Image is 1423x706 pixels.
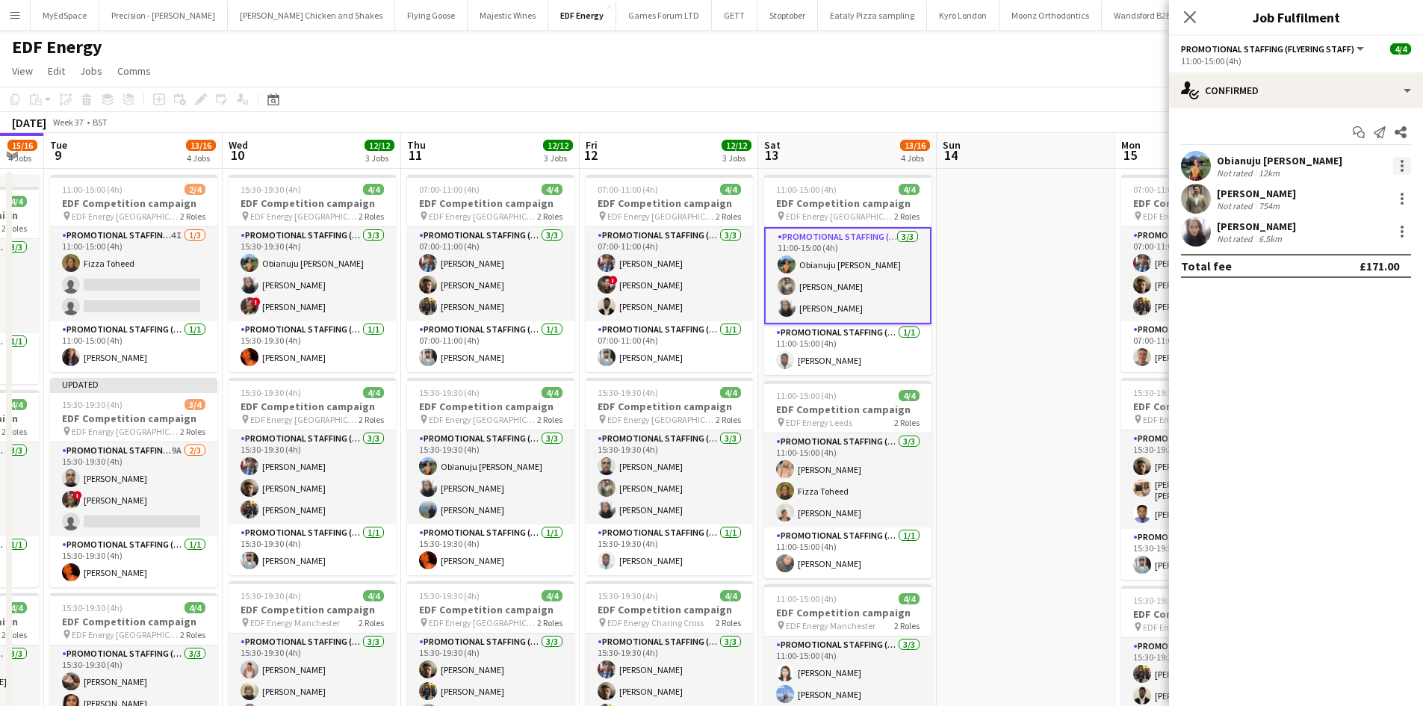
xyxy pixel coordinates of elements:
span: EDF Energy Leeds [786,417,852,428]
h3: EDF Competition campaign [50,615,217,628]
span: 4/4 [6,196,27,207]
span: 15:30-19:30 (4h) [598,590,658,601]
h3: EDF Competition campaign [586,196,753,210]
div: 11:00-15:00 (4h)2/4EDF Competition campaign EDF Energy [GEOGRAPHIC_DATA]2 RolesPromotional Staffi... [50,175,217,372]
span: 15:30-19:30 (4h) [62,602,123,613]
a: Comms [111,61,157,81]
span: Mon [1121,138,1141,152]
h3: EDF Competition campaign [586,400,753,413]
span: 4/4 [899,184,920,195]
span: Sat [764,138,781,152]
span: EDF Energy [GEOGRAPHIC_DATA] [72,629,180,640]
div: £171.00 [1360,258,1399,273]
h3: EDF Competition campaign [764,606,931,619]
app-card-role: Promotional Staffing (Flyering Staff)3/315:30-19:30 (4h)[PERSON_NAME][PERSON_NAME][PERSON_NAME] [586,430,753,524]
span: 2 Roles [537,211,562,222]
button: EDF Energy [548,1,616,30]
h3: EDF Competition campaign [1121,400,1289,413]
span: 9 [48,146,67,164]
app-card-role: Promotional Staffing (Flyering Staff)3/307:00-11:00 (4h)[PERSON_NAME][PERSON_NAME][PERSON_NAME] [407,227,574,321]
div: [PERSON_NAME] [1217,220,1296,233]
app-card-role: Promotional Staffing (Team Leader)1/107:00-11:00 (4h)[PERSON_NAME] [1121,321,1289,372]
h3: EDF Competition campaign [50,196,217,210]
span: EDF Energy [GEOGRAPHIC_DATA] [607,414,716,425]
span: Fri [586,138,598,152]
app-card-role: Promotional Staffing (Flyering Staff)3/315:30-19:30 (4h)[PERSON_NAME][PERSON_NAME][PERSON_NAME] [229,430,396,524]
span: 12/12 [722,140,751,151]
span: 14 [940,146,961,164]
app-job-card: 15:30-19:30 (4h)4/4EDF Competition campaign EDF Energy [GEOGRAPHIC_DATA]2 RolesPromotional Staffi... [229,175,396,372]
span: 2 Roles [1,426,27,437]
h3: EDF Competition campaign [229,196,396,210]
span: 4/4 [542,184,562,195]
div: Confirmed [1169,72,1423,108]
span: Week 37 [49,117,87,128]
span: 4/4 [363,184,384,195]
app-card-role: Promotional Staffing (Flyering Staff)3/311:00-15:00 (4h)[PERSON_NAME]Fizza Toheed[PERSON_NAME] [764,433,931,527]
span: 2 Roles [180,426,205,437]
span: 13/16 [186,140,216,151]
span: 4/4 [720,590,741,601]
app-card-role: Promotional Staffing (Team Leader)1/115:30-19:30 (4h)[PERSON_NAME] [1121,529,1289,580]
span: EDF Energy [GEOGRAPHIC_DATA] [429,211,537,222]
span: EDF Energy [GEOGRAPHIC_DATA] [72,211,180,222]
app-card-role: Promotional Staffing (Team Leader)1/111:00-15:00 (4h)[PERSON_NAME] [764,324,931,375]
h3: EDF Competition campaign [229,603,396,616]
span: 12/12 [365,140,394,151]
span: 15:30-19:30 (4h) [1133,595,1194,606]
span: 4/4 [720,184,741,195]
span: ! [252,297,261,306]
span: 10 [226,146,248,164]
app-card-role: Promotional Staffing (Flyering Staff)3/307:00-11:00 (4h)[PERSON_NAME]![PERSON_NAME][PERSON_NAME] [586,227,753,321]
span: 2 Roles [894,417,920,428]
span: Tue [50,138,67,152]
span: 13 [762,146,781,164]
span: 15:30-19:30 (4h) [419,590,480,601]
app-card-role: Promotional Staffing (Flyering Staff)3/307:00-11:00 (4h)[PERSON_NAME][PERSON_NAME][PERSON_NAME] [1121,227,1289,321]
button: MyEdSpace [31,1,99,30]
span: 2 Roles [716,617,741,628]
span: 4/4 [185,602,205,613]
div: Total fee [1181,258,1232,273]
div: 754m [1256,200,1283,211]
h1: EDF Energy [12,36,102,58]
div: Updated [50,378,217,390]
span: View [12,64,33,78]
button: Flying Goose [395,1,468,30]
app-card-role: Promotional Staffing (Flyering Staff)3/311:00-15:00 (4h)Obianuju [PERSON_NAME][PERSON_NAME][PERSO... [764,227,931,324]
span: ! [73,491,82,500]
span: 15:30-19:30 (4h) [241,184,301,195]
span: EDF Energy Chancery Lane [1143,211,1245,222]
app-card-role: Promotional Staffing (Team Leader)1/111:00-15:00 (4h)[PERSON_NAME] [50,321,217,372]
span: 07:00-11:00 (4h) [1133,184,1194,195]
span: EDF Energy [GEOGRAPHIC_DATA] [429,414,537,425]
span: ! [609,276,618,285]
span: EDF Energy [GEOGRAPHIC_DATA] [786,211,894,222]
span: 4/4 [899,593,920,604]
span: 07:00-11:00 (4h) [598,184,658,195]
app-job-card: 15:30-19:30 (4h)4/4EDF Competition campaign EDF Energy Bromley by Bow2 RolesPromotional Staffing ... [1121,378,1289,580]
button: Promotional Staffing (Flyering Staff) [1181,43,1366,55]
span: 2/4 [185,184,205,195]
h3: EDF Competition campaign [1121,196,1289,210]
app-job-card: 07:00-11:00 (4h)4/4EDF Competition campaign EDF Energy Chancery Lane2 RolesPromotional Staffing (... [1121,175,1289,372]
app-card-role: Promotional Staffing (Flyering Staff)3/315:30-19:30 (4h)[PERSON_NAME][PERSON_NAME] [PERSON_NAME][... [1121,430,1289,529]
span: 15:30-19:30 (4h) [419,387,480,398]
span: 2 Roles [359,211,384,222]
app-card-role: Promotional Staffing (Flyering Staff)9A2/315:30-19:30 (4h)[PERSON_NAME]![PERSON_NAME] [50,442,217,536]
div: 15:30-19:30 (4h)4/4EDF Competition campaign EDF Energy [GEOGRAPHIC_DATA]2 RolesPromotional Staffi... [229,378,396,575]
h3: EDF Competition campaign [407,603,574,616]
div: 3 Jobs [365,152,394,164]
span: 15:30-19:30 (4h) [598,387,658,398]
span: 11:00-15:00 (4h) [776,593,837,604]
div: Not rated [1217,233,1256,244]
app-job-card: 11:00-15:00 (4h)4/4EDF Competition campaign EDF Energy [GEOGRAPHIC_DATA]2 RolesPromotional Staffi... [764,175,931,375]
span: Wed [229,138,248,152]
span: 12 [583,146,598,164]
div: 11:00-15:00 (4h)4/4EDF Competition campaign EDF Energy Leeds2 RolesPromotional Staffing (Flyering... [764,381,931,578]
a: Edit [42,61,71,81]
div: 15:30-19:30 (4h)4/4EDF Competition campaign EDF Energy [GEOGRAPHIC_DATA]2 RolesPromotional Staffi... [407,378,574,575]
span: 4/4 [6,602,27,613]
